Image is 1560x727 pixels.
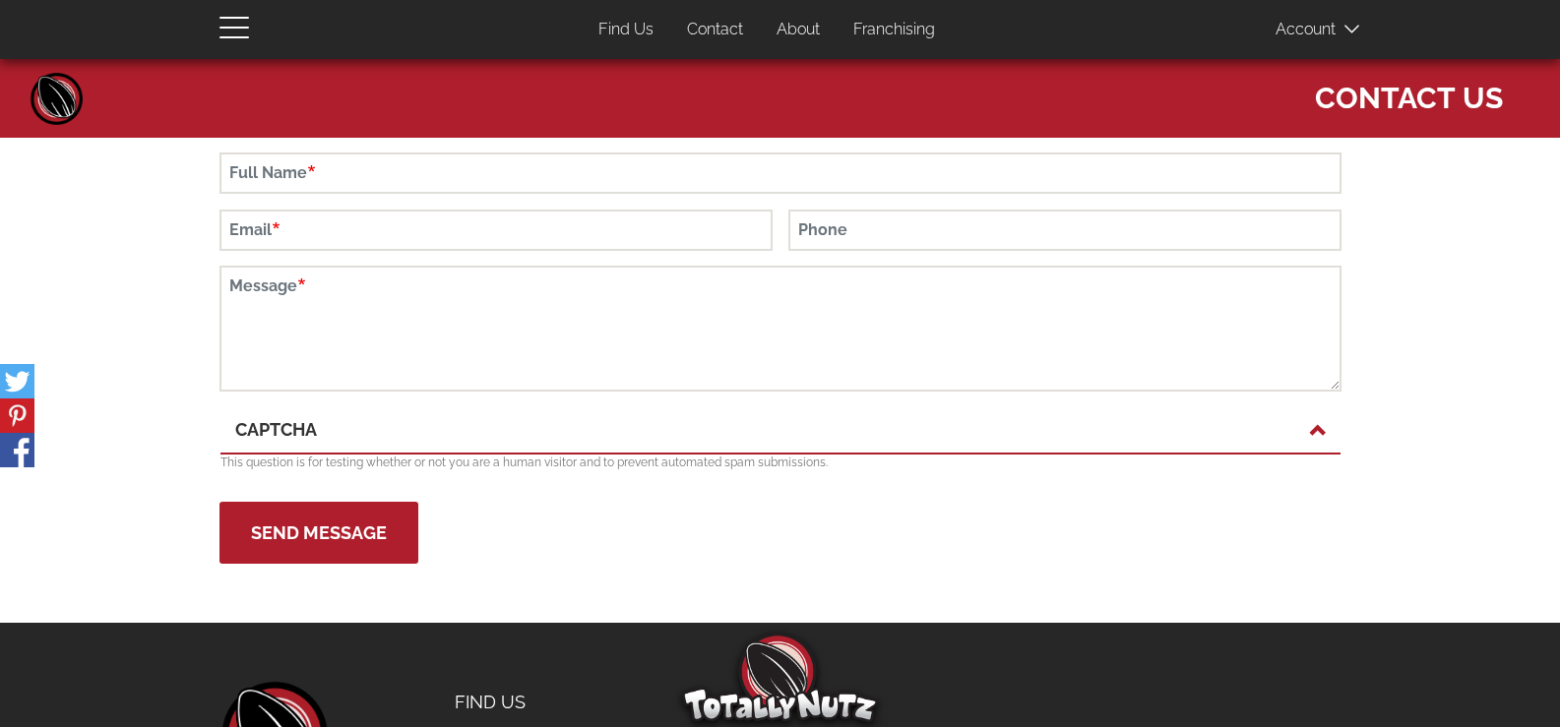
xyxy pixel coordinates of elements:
p: This question is for testing whether or not you are a human visitor and to prevent automated spam... [220,454,1341,471]
a: Find Us [440,682,634,723]
input: Full Name [219,152,1342,194]
input: Phone [788,210,1342,251]
a: Home [28,69,87,128]
button: Send Message [219,502,418,564]
a: Contact [672,11,758,49]
a: Franchising [839,11,950,49]
span: Contact Us [1315,69,1503,118]
a: About [762,11,835,49]
a: CAPTCHA [235,417,1326,443]
a: Find Us [584,11,668,49]
img: Totally Nutz Logo [682,633,879,722]
input: Email [219,210,773,251]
